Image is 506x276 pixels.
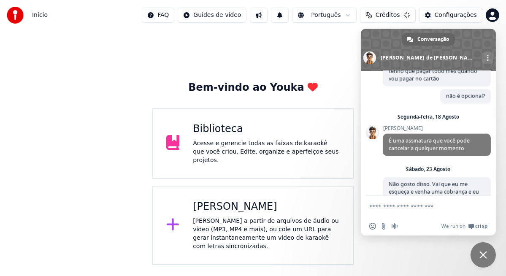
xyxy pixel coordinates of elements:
div: Biblioteca [193,122,340,136]
div: Configurações [435,11,477,19]
span: Não gosto disso. Vai que eu me esqueça e venha uma cobrança e eu não tiver dinheiro. [389,181,479,203]
div: Segunda-feira, 18 Agosto [398,114,459,119]
div: Sábado, 23 Agosto [406,167,451,172]
span: Crisp [475,223,487,230]
div: [PERSON_NAME] [193,200,340,214]
div: Bate-papo [471,242,496,268]
div: [PERSON_NAME] a partir de arquivos de áudio ou vídeo (MP3, MP4 e mais), ou cole um URL para gerar... [193,217,340,251]
img: youka [7,7,24,24]
nav: breadcrumb [32,11,48,19]
span: É uma assinatura que você pode cancelar a qualquer momento. [389,137,470,152]
span: Enviar um arquivo [380,223,387,230]
textarea: Escreva sua mensagem... [369,203,469,211]
a: We run onCrisp [441,223,487,230]
span: tenho que pagar todo mês quando vou pagar no cartão [389,68,477,82]
span: Mensagem de áudio [391,223,398,230]
span: We run on [441,223,465,230]
button: FAQ [142,8,174,23]
div: Mais canais [482,52,493,64]
span: Créditos [376,11,400,19]
div: Bem-vindo ao Youka [188,81,317,95]
div: Conversação [402,33,455,46]
span: [PERSON_NAME] [383,125,491,131]
span: Inserir um emoticon [369,223,376,230]
div: Acesse e gerencie todas as faixas de karaokê que você criou. Edite, organize e aperfeiçoe seus pr... [193,139,340,165]
button: Configurações [419,8,482,23]
button: Créditos [360,8,416,23]
button: Guides de vídeo [178,8,246,23]
span: Início [32,11,48,19]
span: não é opcional? [446,92,485,100]
span: Conversação [417,33,449,46]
